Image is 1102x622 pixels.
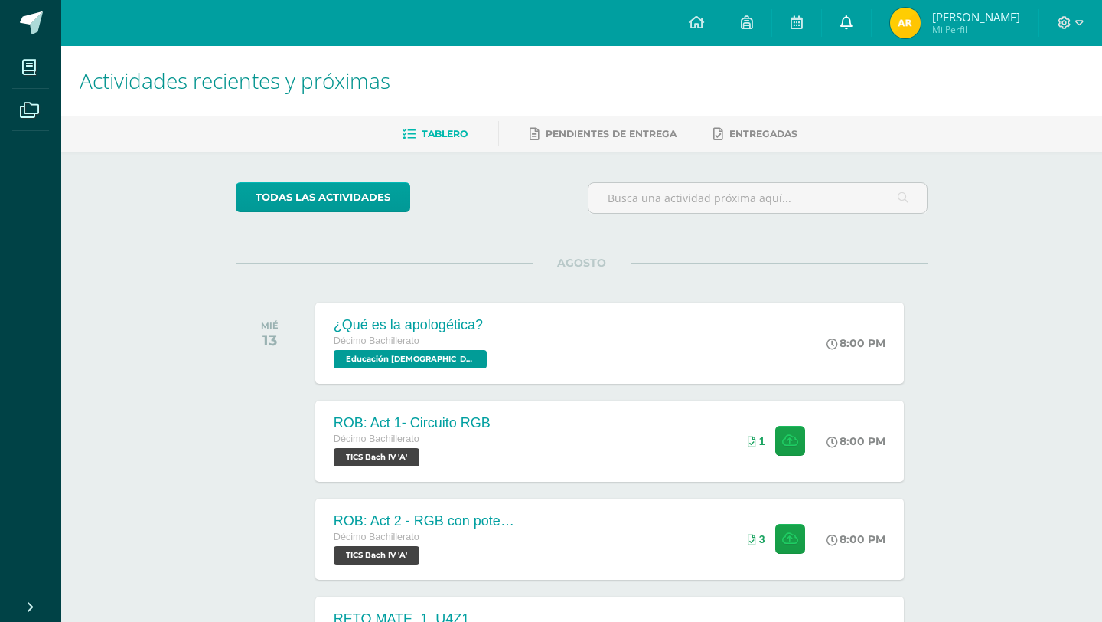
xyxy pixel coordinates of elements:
input: Busca una actividad próxima aquí... [588,183,928,213]
div: 8:00 PM [826,532,885,546]
div: 8:00 PM [826,434,885,448]
a: Tablero [403,122,468,146]
div: MIÉ [261,320,279,331]
img: b3cdf7a39c9db6db4235f99c5fdc66f4.png [890,8,921,38]
div: 8:00 PM [826,336,885,350]
div: ROB: Act 1- Circuito RGB [334,415,491,431]
span: TICS Bach IV 'A' [334,448,419,466]
span: Décimo Bachillerato [334,336,419,346]
span: TICS Bach IV 'A' [334,546,419,565]
div: ¿Qué es la apologética? [334,317,491,333]
div: 13 [261,331,279,349]
span: Pendientes de entrega [546,128,677,139]
div: ROB: Act 2 - RGB con potenciómetro [334,513,517,529]
span: Décimo Bachillerato [334,434,419,444]
span: Décimo Bachillerato [334,532,419,542]
span: [PERSON_NAME] [932,9,1020,25]
a: Entregadas [713,122,797,146]
div: Archivos entregados [748,435,765,447]
span: Tablero [422,128,468,139]
a: todas las Actividades [236,182,410,212]
span: 3 [759,533,765,545]
span: AGOSTO [533,256,631,270]
span: Entregadas [729,128,797,139]
span: 1 [759,435,765,447]
span: Actividades recientes y próximas [80,66,390,95]
div: Archivos entregados [748,533,765,545]
a: Pendientes de entrega [530,122,677,146]
span: Educación Cristiana Bach IV 'A' [334,350,487,368]
span: Mi Perfil [932,23,1020,36]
